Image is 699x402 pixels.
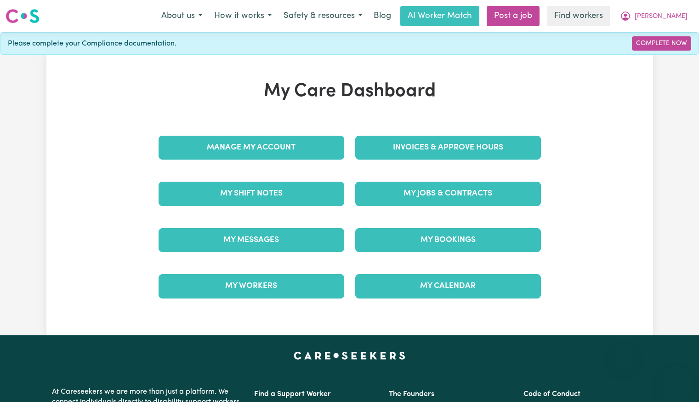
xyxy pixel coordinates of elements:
[294,352,405,359] a: Careseekers home page
[389,391,434,398] a: The Founders
[208,6,278,26] button: How it works
[6,6,40,27] a: Careseekers logo
[355,136,541,160] a: Invoices & Approve Hours
[547,6,610,26] a: Find workers
[632,36,691,51] a: Complete Now
[278,6,368,26] button: Safety & resources
[614,343,633,362] iframe: Close message
[355,228,541,252] a: My Bookings
[400,6,479,26] a: AI Worker Match
[368,6,397,26] a: Blog
[155,6,208,26] button: About us
[153,80,546,103] h1: My Care Dashboard
[487,6,540,26] a: Post a job
[523,391,580,398] a: Code of Conduct
[662,365,692,395] iframe: Button to launch messaging window
[355,182,541,206] a: My Jobs & Contracts
[8,38,176,49] span: Please complete your Compliance documentation.
[159,228,344,252] a: My Messages
[355,274,541,298] a: My Calendar
[159,182,344,206] a: My Shift Notes
[254,391,331,398] a: Find a Support Worker
[635,11,688,22] span: [PERSON_NAME]
[159,274,344,298] a: My Workers
[6,8,40,24] img: Careseekers logo
[614,6,693,26] button: My Account
[159,136,344,160] a: Manage My Account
